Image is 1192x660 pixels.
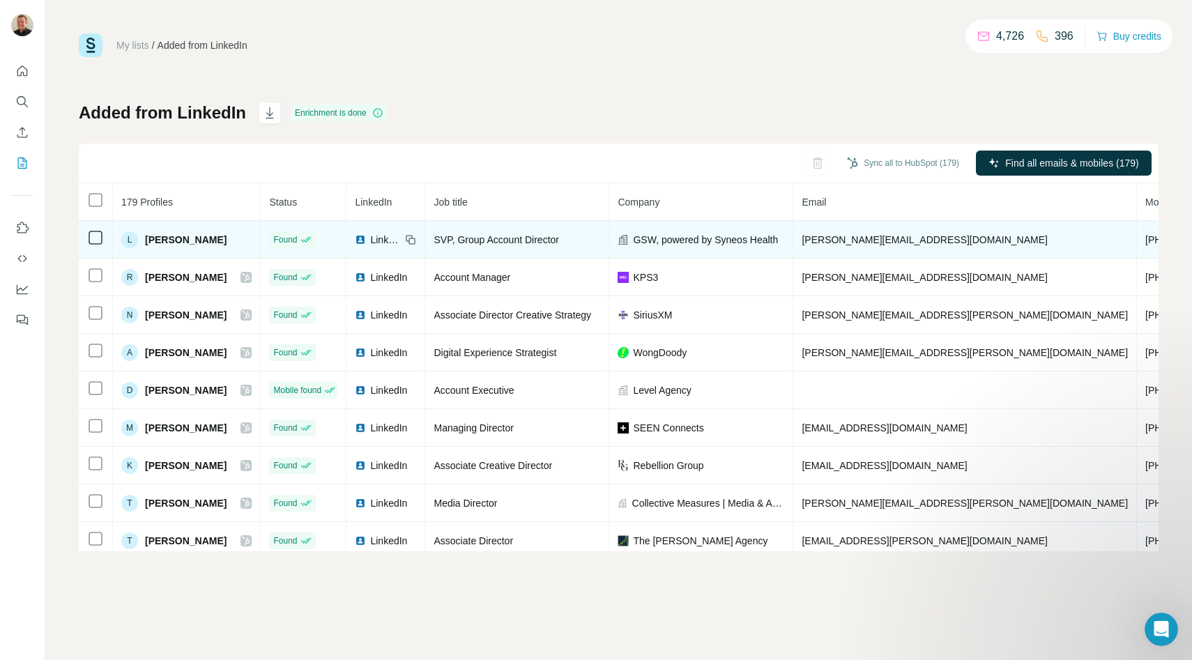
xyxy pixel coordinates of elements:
span: Found [273,422,297,434]
span: [EMAIL_ADDRESS][DOMAIN_NAME] [802,422,967,433]
button: Buy credits [1097,26,1161,46]
span: [EMAIL_ADDRESS][PERSON_NAME][DOMAIN_NAME] [802,535,1047,546]
span: Found [273,535,297,547]
span: [PERSON_NAME] [145,534,227,548]
span: Company [618,197,659,208]
span: Find all emails & mobiles (179) [1005,156,1138,170]
div: T [121,532,138,549]
img: company-logo [618,422,629,433]
span: LinkedIn [370,270,407,284]
div: N [121,307,138,323]
h1: Added from LinkedIn [79,102,246,124]
img: LinkedIn logo [355,347,366,358]
span: [PERSON_NAME] [145,459,227,473]
img: LinkedIn logo [355,385,366,396]
span: LinkedIn [355,197,392,208]
span: [PERSON_NAME][EMAIL_ADDRESS][DOMAIN_NAME] [802,234,1047,245]
span: Collective Measures | Media & Analytics [632,496,785,510]
p: 4,726 [996,28,1024,45]
span: Level Agency [633,383,691,397]
span: 179 Profiles [121,197,173,208]
button: Sync all to HubSpot (179) [837,153,969,174]
div: L [121,231,138,248]
span: [PERSON_NAME][EMAIL_ADDRESS][PERSON_NAME][DOMAIN_NAME] [802,498,1128,509]
span: [PERSON_NAME] [145,421,227,435]
button: Use Surfe on LinkedIn [11,215,33,240]
span: LinkedIn [370,534,407,548]
img: Surfe Logo [79,33,102,57]
span: Associate Director [434,535,513,546]
li: / [152,38,155,52]
iframe: Intercom live chat [1145,613,1178,646]
button: Use Surfe API [11,246,33,271]
img: Avatar [11,14,33,36]
span: [PERSON_NAME] [145,233,227,247]
div: A [121,344,138,361]
img: LinkedIn logo [355,234,366,245]
button: My lists [11,151,33,176]
span: SiriusXM [633,308,672,322]
span: Found [273,497,297,509]
span: Found [273,459,297,472]
span: LinkedIn [370,346,407,360]
img: company-logo [618,347,629,358]
span: [EMAIL_ADDRESS][DOMAIN_NAME] [802,460,967,471]
span: The [PERSON_NAME] Agency [633,534,767,548]
span: Digital Experience Strategist [434,347,556,358]
span: Found [273,346,297,359]
span: Email [802,197,826,208]
span: [PERSON_NAME] [145,383,227,397]
span: Rebellion Group [633,459,703,473]
div: M [121,420,138,436]
span: [PERSON_NAME] [145,308,227,322]
button: Enrich CSV [11,120,33,145]
span: [PERSON_NAME][EMAIL_ADDRESS][DOMAIN_NAME] [802,272,1047,283]
p: 396 [1055,28,1073,45]
img: company-logo [618,272,629,283]
span: GSW, powered by Syneos Health [633,233,778,247]
span: LinkedIn [370,421,407,435]
img: LinkedIn logo [355,272,366,283]
button: Dashboard [11,277,33,302]
img: company-logo [618,535,629,546]
a: My lists [116,40,149,51]
span: Found [273,309,297,321]
span: LinkedIn [370,459,407,473]
span: Account Executive [434,385,514,396]
span: LinkedIn [370,308,407,322]
button: Search [11,89,33,114]
span: Media Director [434,498,497,509]
div: D [121,382,138,399]
img: LinkedIn logo [355,535,366,546]
div: T [121,495,138,512]
span: Mobile [1145,197,1174,208]
button: Find all emails & mobiles (179) [976,151,1152,176]
div: Added from LinkedIn [158,38,247,52]
span: Found [273,271,297,284]
img: company-logo [618,460,629,471]
div: K [121,457,138,474]
span: Status [269,197,297,208]
span: [PERSON_NAME] [145,270,227,284]
img: company-logo [618,309,629,321]
span: Found [273,233,297,246]
span: KPS3 [633,270,658,284]
span: Mobile found [273,384,321,397]
div: Enrichment is done [291,105,388,121]
span: [PERSON_NAME] [145,346,227,360]
img: LinkedIn logo [355,309,366,321]
span: LinkedIn [370,496,407,510]
button: Quick start [11,59,33,84]
button: Feedback [11,307,33,332]
span: [PERSON_NAME][EMAIL_ADDRESS][PERSON_NAME][DOMAIN_NAME] [802,347,1128,358]
span: [PERSON_NAME][EMAIL_ADDRESS][PERSON_NAME][DOMAIN_NAME] [802,309,1128,321]
span: SVP, Group Account Director [434,234,559,245]
span: Account Manager [434,272,510,283]
span: SEEN Connects [633,421,703,435]
span: WongDoody [633,346,687,360]
span: LinkedIn [370,233,401,247]
span: Associate Director Creative Strategy [434,309,591,321]
span: Managing Director [434,422,513,433]
span: LinkedIn [370,383,407,397]
span: Associate Creative Director [434,460,552,471]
